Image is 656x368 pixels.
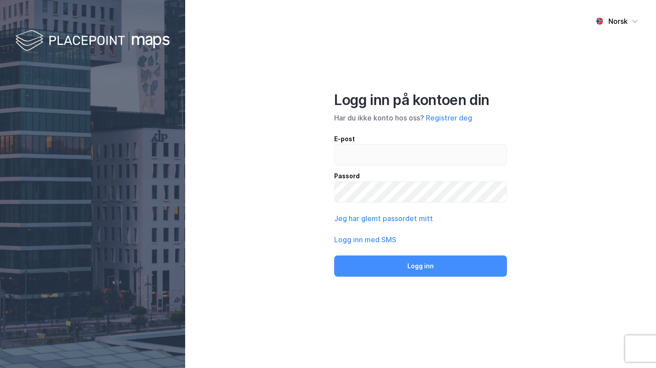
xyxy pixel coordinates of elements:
[15,28,170,54] img: logo-white.f07954bde2210d2a523dddb988cd2aa7.svg
[334,213,433,224] button: Jeg har glemt passordet mitt
[334,255,507,277] button: Logg inn
[334,234,396,245] button: Logg inn med SMS
[334,113,507,123] div: Har du ikke konto hos oss?
[426,113,472,123] button: Registrer deg
[334,134,507,144] div: E-post
[334,171,507,181] div: Passord
[608,16,628,26] div: Norsk
[334,91,507,109] div: Logg inn på kontoen din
